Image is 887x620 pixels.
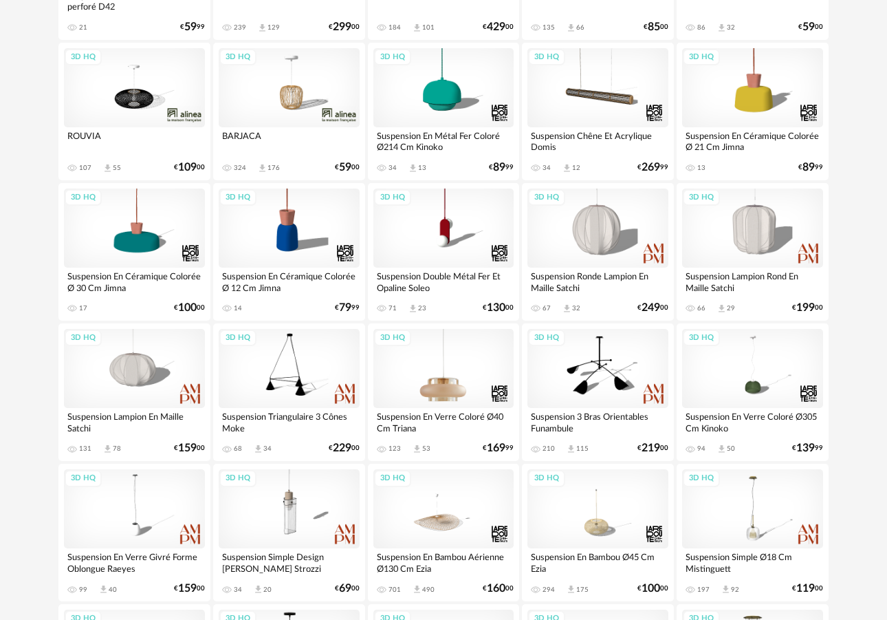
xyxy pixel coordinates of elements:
[234,445,242,453] div: 68
[178,163,197,172] span: 109
[234,586,242,594] div: 34
[388,23,401,32] div: 184
[527,548,668,576] div: Suspension En Bambou Ø45 Cm Ezia
[697,23,705,32] div: 86
[253,584,263,595] span: Download icon
[174,303,205,312] div: € 00
[637,303,668,312] div: € 00
[213,464,365,601] a: 3D HQ Suspension Simple Design [PERSON_NAME] Strozzi 34 Download icon 20 €6900
[65,470,102,487] div: 3D HQ
[493,163,505,172] span: 89
[792,584,823,593] div: € 00
[422,445,430,453] div: 53
[58,183,210,321] a: 3D HQ Suspension En Céramique Colorée Ø 30 Cm Jimna 17 €10000
[58,43,210,180] a: 3D HQ ROUVIA 107 Download icon 55 €10900
[566,23,576,33] span: Download icon
[576,445,589,453] div: 115
[487,23,505,32] span: 429
[522,464,674,601] a: 3D HQ Suspension En Bambou Ø45 Cm Ezia 294 Download icon 175 €10000
[109,586,117,594] div: 40
[219,548,360,576] div: Suspension Simple Design [PERSON_NAME] Strozzi
[98,584,109,595] span: Download icon
[528,49,565,66] div: 3D HQ
[79,164,91,172] div: 107
[180,23,205,32] div: € 99
[731,586,739,594] div: 92
[562,303,572,314] span: Download icon
[682,268,823,295] div: Suspension Lampion Rond En Maille Satchi
[219,189,256,206] div: 3D HQ
[412,23,422,33] span: Download icon
[219,470,256,487] div: 3D HQ
[682,408,823,436] div: Suspension En Verre Coloré Ø305 Cm Kinoko
[528,189,565,206] div: 3D HQ
[373,268,514,295] div: Suspension Double Métal Fer Et Opaline Soleo
[637,163,668,172] div: € 99
[373,408,514,436] div: Suspension En Verre Coloré Ø40 Cm Triana
[727,445,735,453] div: 50
[677,43,829,180] a: 3D HQ Suspension En Céramique Colorée Ø 21 Cm Jimna 13 €8999
[64,268,205,295] div: Suspension En Céramique Colorée Ø 30 Cm Jimna
[234,304,242,312] div: 14
[374,189,411,206] div: 3D HQ
[543,445,555,453] div: 210
[374,330,411,347] div: 3D HQ
[802,163,815,172] span: 89
[178,444,197,453] span: 159
[267,23,280,32] div: 129
[522,323,674,461] a: 3D HQ Suspension 3 Bras Orientables Funambule 210 Download icon 115 €21900
[644,23,668,32] div: € 00
[637,444,668,453] div: € 00
[335,584,360,593] div: € 00
[329,23,360,32] div: € 00
[522,183,674,321] a: 3D HQ Suspension Ronde Lampion En Maille Satchi 67 Download icon 32 €24900
[716,444,727,454] span: Download icon
[219,49,256,66] div: 3D HQ
[257,23,267,33] span: Download icon
[483,444,514,453] div: € 99
[483,584,514,593] div: € 00
[528,470,565,487] div: 3D HQ
[213,183,365,321] a: 3D HQ Suspension En Céramique Colorée Ø 12 Cm Jimna 14 €7999
[333,444,351,453] span: 229
[483,23,514,32] div: € 00
[566,444,576,454] span: Download icon
[79,445,91,453] div: 131
[697,586,710,594] div: 197
[374,470,411,487] div: 3D HQ
[642,163,660,172] span: 269
[796,584,815,593] span: 119
[682,127,823,155] div: Suspension En Céramique Colorée Ø 21 Cm Jimna
[798,23,823,32] div: € 00
[329,444,360,453] div: € 00
[697,304,705,312] div: 66
[721,584,731,595] span: Download icon
[333,23,351,32] span: 299
[576,586,589,594] div: 175
[174,163,205,172] div: € 00
[388,445,401,453] div: 123
[489,163,514,172] div: € 99
[219,330,256,347] div: 3D HQ
[543,23,555,32] div: 135
[487,303,505,312] span: 130
[79,586,87,594] div: 99
[642,444,660,453] span: 219
[412,444,422,454] span: Download icon
[642,584,660,593] span: 100
[113,445,121,453] div: 78
[219,127,360,155] div: BARJACA
[527,127,668,155] div: Suspension Chêne Et Acrylique Domis
[257,163,267,173] span: Download icon
[543,164,551,172] div: 34
[234,164,246,172] div: 324
[562,163,572,173] span: Download icon
[213,43,365,180] a: 3D HQ BARJACA 324 Download icon 176 €5900
[374,49,411,66] div: 3D HQ
[335,303,360,312] div: € 99
[219,408,360,436] div: Suspension Triangulaire 3 Cônes Moke
[368,43,520,180] a: 3D HQ Suspension En Métal Fer Coloré Ø214 Cm Kinoko 34 Download icon 13 €8999
[683,189,720,206] div: 3D HQ
[422,23,435,32] div: 101
[65,189,102,206] div: 3D HQ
